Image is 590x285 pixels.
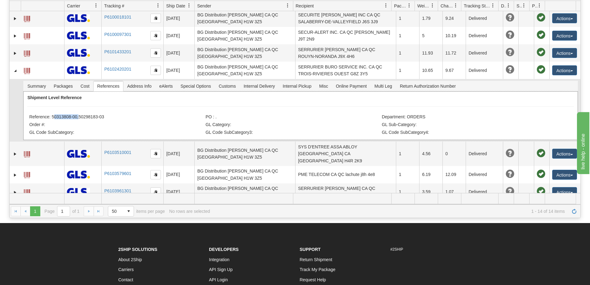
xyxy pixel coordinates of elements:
span: Misc [315,81,332,91]
td: [DATE] [163,27,194,44]
td: BG Distribution [PERSON_NAME] CA QC [GEOGRAPHIC_DATA] H1W 3Z5 [194,27,295,44]
button: Actions [552,149,577,159]
a: Expand [12,189,18,195]
a: Track My Package [300,267,335,272]
a: Refresh [569,206,579,216]
a: Shipment Issues filter column settings [519,0,529,11]
span: Pickup Successfully created [537,187,545,196]
a: Label [24,65,30,75]
td: 10.65 [419,62,442,79]
a: Expand [12,151,18,157]
strong: Shipment Level Reference [27,95,82,100]
td: 1 [396,142,419,166]
td: 1 [396,10,419,27]
td: [DATE] [163,44,194,62]
a: P6100097301 [104,32,131,37]
td: 1 [396,183,419,201]
a: Charge filter column settings [450,0,461,11]
td: SECUR-ALERT INC. CA QC [PERSON_NAME] J9T 2N9 [295,27,396,44]
button: Copy to clipboard [150,66,161,75]
span: Packages [50,81,76,91]
td: 12.09 [442,166,466,183]
li: PO : . [206,114,380,121]
span: Unknown [506,170,514,178]
a: Carrier filter column settings [91,0,101,11]
a: API Login [209,277,228,282]
span: Cost [77,81,93,91]
td: BG Distribution [PERSON_NAME] CA QC [GEOGRAPHIC_DATA] H1W 3Z5 [194,44,295,62]
span: Page of 1 [45,206,80,217]
td: 1 [396,27,419,44]
div: No rows are selected [169,209,210,214]
td: 1 [396,44,419,62]
button: Copy to clipboard [150,187,161,197]
td: BG Distribution [PERSON_NAME] CA QC [GEOGRAPHIC_DATA] H1W 3Z5 [194,62,295,79]
h6: #2SHIP [390,248,472,252]
a: Sender filter column settings [282,0,293,11]
span: Summary [24,81,50,91]
span: items per page [108,206,165,217]
a: Pickup Status filter column settings [534,0,545,11]
td: Delivered [466,10,503,27]
td: Delivered [466,183,503,201]
a: Label [24,13,30,23]
span: Weight [417,3,430,9]
iframe: chat widget [576,111,589,174]
td: [DATE] [163,166,194,183]
button: Copy to clipboard [150,170,161,179]
td: 1.07 [442,183,466,201]
a: Label [24,169,30,179]
a: Request Help [300,277,326,282]
button: Actions [552,170,577,180]
a: Weight filter column settings [427,0,438,11]
a: Label [24,48,30,58]
a: Label [24,148,30,158]
td: SERRURIER BURO SERVICE INC. CA QC TROIS-RIVIERES OUEST G8Z 3Y5 [295,62,396,79]
td: BG Distribution [PERSON_NAME] CA QC [GEOGRAPHIC_DATA] H1W 3Z5 [194,142,295,166]
td: BG Distribution [PERSON_NAME] CA QC [GEOGRAPHIC_DATA] H1W 3Z5 [194,183,295,201]
span: Unknown [506,187,514,196]
a: Collapse [12,68,18,74]
span: Pickup Successfully created [537,170,545,178]
img: 17 - GLS Canada [67,150,90,158]
a: P6103510001 [104,150,131,155]
input: Page 1 [57,206,70,216]
a: About 2Ship [118,257,142,262]
span: Packages [394,3,407,9]
td: 9.24 [442,10,466,27]
button: Actions [552,187,577,197]
td: 11.72 [442,44,466,62]
button: Copy to clipboard [150,149,161,158]
a: Carriers [118,267,134,272]
td: BG Distribution [PERSON_NAME] CA QC [GEOGRAPHIC_DATA] H1W 3Z5 [194,166,295,183]
span: Unknown [506,13,514,22]
img: 17 - GLS Canada [67,171,90,178]
span: Pickup Successfully created [537,65,545,74]
td: 11.93 [419,44,442,62]
td: SECURITE [PERSON_NAME] INC CA QC SALABERRY-DE-VALLEYFIELD J6S 3J9 [295,10,396,27]
td: Delivered [466,166,503,183]
span: Pickup Successfully created [537,31,545,39]
td: SERRURIER [PERSON_NAME] CA QC ROUYN-NORANDA J9X 4H6 [295,44,396,62]
a: Recipient filter column settings [381,0,391,11]
td: [DATE] [163,142,194,166]
span: 1 - 14 of 14 items [214,209,565,214]
td: Delivered [466,62,503,79]
a: Tracking Status filter column settings [488,0,498,11]
img: 17 - GLS Canada [67,188,90,196]
td: [DATE] [163,183,194,201]
td: 3.59 [419,183,442,201]
span: Page 1 [30,206,40,216]
td: 5 [419,27,442,44]
span: Charge [441,3,454,9]
td: BG Distribution [PERSON_NAME] CA QC [GEOGRAPHIC_DATA] H1W 3Z5 [194,10,295,27]
a: API Sign Up [209,267,233,272]
td: PME TELECOM CA QC lachute j8h 4e8 [295,166,396,183]
a: Expand [12,172,18,178]
img: 17 - GLS Canada [67,32,90,39]
span: Online Payment [332,81,370,91]
td: Delivered [466,27,503,44]
td: 10.19 [442,27,466,44]
span: Ship Date [166,3,185,9]
span: Multi Leg [371,81,396,91]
